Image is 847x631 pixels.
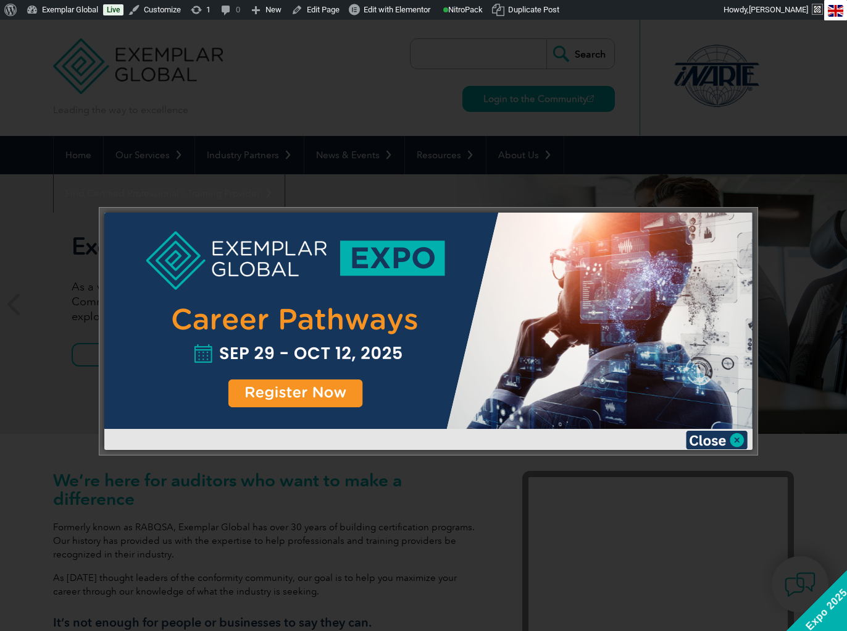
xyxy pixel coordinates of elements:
[828,5,843,17] img: en
[686,431,748,449] img: Close
[749,5,808,14] span: [PERSON_NAME]
[103,4,123,15] a: Live
[364,5,430,14] span: Edit with Elementor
